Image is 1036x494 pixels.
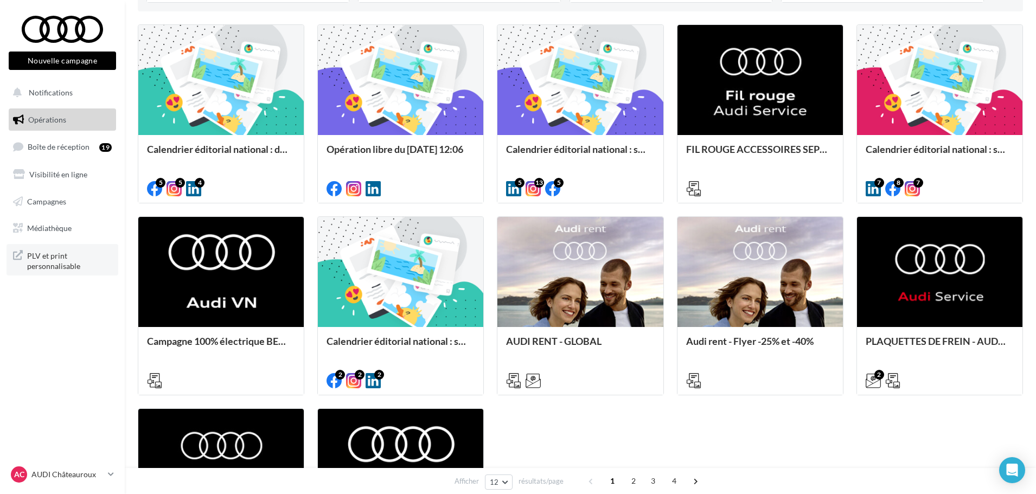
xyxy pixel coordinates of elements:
span: 2 [625,472,642,490]
div: 2 [355,370,364,380]
div: FIL ROUGE ACCESSOIRES SEPTEMBRE - AUDI SERVICE [686,144,834,165]
div: 19 [99,143,112,152]
span: 3 [644,472,662,490]
div: Opération libre du [DATE] 12:06 [327,144,475,165]
span: Afficher [455,476,479,486]
span: Visibilité en ligne [29,170,87,179]
p: AUDI Châteauroux [31,469,104,480]
span: résultats/page [519,476,564,486]
span: 4 [666,472,683,490]
a: AC AUDI Châteauroux [9,464,116,485]
div: 5 [175,178,185,188]
span: 12 [490,478,499,486]
div: Audi rent - Flyer -25% et -40% [686,336,834,357]
span: PLV et print personnalisable [27,248,112,272]
div: Calendrier éditorial national : semaine du 28.07 au 03.08 [327,336,475,357]
div: 7 [874,178,884,188]
div: Calendrier éditorial national : semaines du 04.08 au 25.08 [866,144,1014,165]
span: Boîte de réception [28,142,89,151]
button: Nouvelle campagne [9,52,116,70]
div: 4 [195,178,204,188]
div: 2 [335,370,345,380]
div: PLAQUETTES DE FREIN - AUDI SERVICE [866,336,1014,357]
div: 5 [156,178,165,188]
span: 1 [604,472,621,490]
span: Notifications [29,88,73,97]
button: Notifications [7,81,114,104]
div: Calendrier éditorial national : semaine du 25.08 au 31.08 [506,144,654,165]
a: Opérations [7,108,118,131]
span: AC [14,469,24,480]
div: 13 [534,178,544,188]
div: 5 [515,178,525,188]
span: Opérations [28,115,66,124]
div: 2 [874,370,884,380]
a: Campagnes [7,190,118,213]
div: AUDI RENT - GLOBAL [506,336,654,357]
div: Campagne 100% électrique BEV Septembre [147,336,295,357]
a: PLV et print personnalisable [7,244,118,276]
a: Boîte de réception19 [7,135,118,158]
div: Open Intercom Messenger [999,457,1025,483]
div: 2 [374,370,384,380]
a: Visibilité en ligne [7,163,118,186]
span: Médiathèque [27,223,72,233]
button: 12 [485,474,513,490]
div: 8 [894,178,904,188]
a: Médiathèque [7,217,118,240]
span: Campagnes [27,196,66,206]
div: 5 [554,178,564,188]
div: Calendrier éditorial national : du 02.09 au 03.09 [147,144,295,165]
div: 7 [913,178,923,188]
